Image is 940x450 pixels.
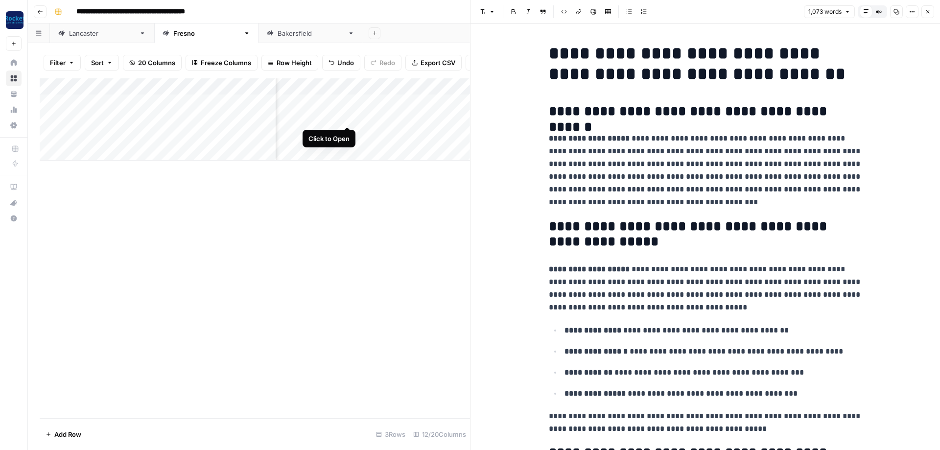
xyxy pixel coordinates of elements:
[258,24,363,43] a: [GEOGRAPHIC_DATA]
[173,28,239,38] div: [GEOGRAPHIC_DATA]
[201,58,251,68] span: Freeze Columns
[6,55,22,71] a: Home
[6,195,22,211] button: What's new?
[40,426,87,442] button: Add Row
[6,8,22,32] button: Workspace: Rocket Pilots
[808,7,842,16] span: 1,073 words
[85,55,119,71] button: Sort
[421,58,455,68] span: Export CSV
[44,55,81,71] button: Filter
[6,11,23,29] img: Rocket Pilots Logo
[405,55,462,71] button: Export CSV
[379,58,395,68] span: Redo
[278,28,344,38] div: [GEOGRAPHIC_DATA]
[409,426,470,442] div: 12/20 Columns
[154,24,258,43] a: [GEOGRAPHIC_DATA]
[50,24,154,43] a: [GEOGRAPHIC_DATA]
[69,28,135,38] div: [GEOGRAPHIC_DATA]
[322,55,360,71] button: Undo
[54,429,81,439] span: Add Row
[261,55,318,71] button: Row Height
[91,58,104,68] span: Sort
[6,71,22,86] a: Browse
[6,179,22,195] a: AirOps Academy
[308,134,350,143] div: Click to Open
[6,195,21,210] div: What's new?
[364,55,401,71] button: Redo
[186,55,258,71] button: Freeze Columns
[804,5,855,18] button: 1,073 words
[6,102,22,118] a: Usage
[50,58,66,68] span: Filter
[337,58,354,68] span: Undo
[123,55,182,71] button: 20 Columns
[6,211,22,226] button: Help + Support
[372,426,409,442] div: 3 Rows
[6,118,22,133] a: Settings
[6,86,22,102] a: Your Data
[277,58,312,68] span: Row Height
[138,58,175,68] span: 20 Columns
